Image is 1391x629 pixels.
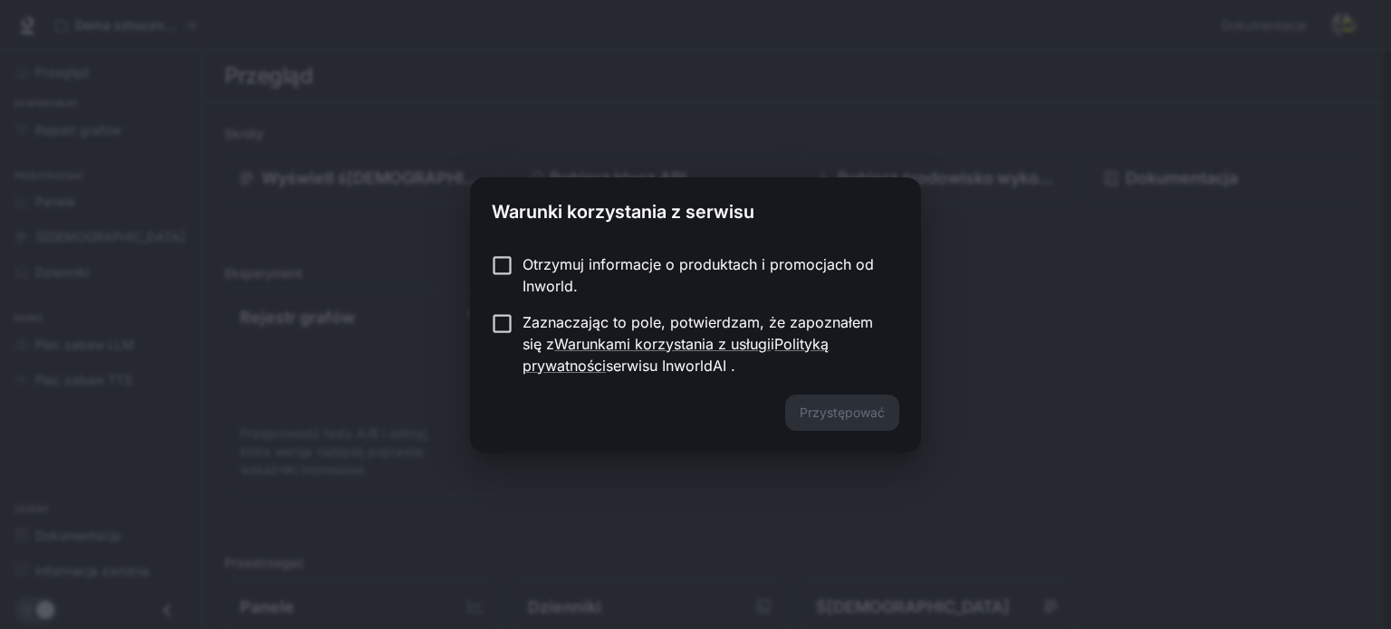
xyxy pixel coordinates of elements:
font: Otrzymuj informacje o produktach i promocjach od Inworld. [523,255,874,295]
font: Warunki korzystania z serwisu [492,201,754,223]
font: serwisu InworldAI . [606,357,735,375]
font: i [771,335,774,353]
font: Zaznaczając to pole, potwierdzam, że zapoznałem się z [523,313,873,353]
a: Polityką prywatności [523,335,829,375]
a: Warunkami korzystania z usługi [554,335,771,353]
